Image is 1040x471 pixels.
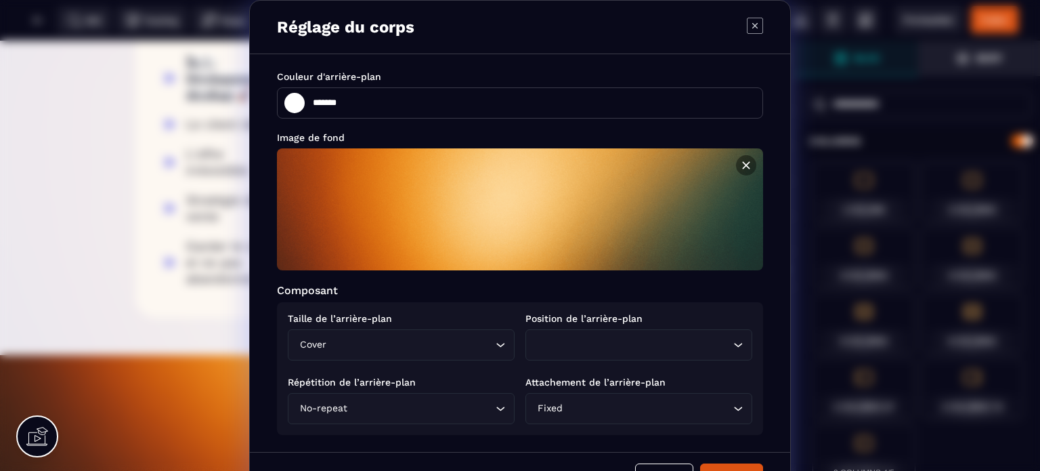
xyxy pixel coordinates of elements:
p: Attachement de l’arrière-plan [525,377,752,388]
div: L’offre irrésistible [186,106,280,138]
p: Réglage du corps [277,18,414,37]
p: Position de l’arrière-plan [525,313,752,324]
input: Search for option [565,401,730,416]
div: Garder le cap et ne pas abandonner [186,198,280,247]
span: Fixed [534,401,565,416]
p: Taille de l’arrière-plan [288,313,515,324]
p: Répétition de l’arrière-plan [288,377,515,388]
span: Cover [297,337,329,352]
p: Composant [277,284,763,297]
div: Search for option [288,329,515,361]
input: Search for option [329,337,492,352]
div: Search for option [288,393,515,424]
div: Stratégie de vente [186,152,280,184]
strong: Île 3 : Développement et décollage 🚀 [186,15,279,61]
div: Search for option [525,329,752,361]
input: Search for option [350,401,492,416]
input: Search for option [534,337,730,352]
p: Image de fond [277,132,763,143]
img: 634c46fffc04939ba9b5cbe511898861_6851cc215b986_20250617_2208_CinematicAmberGradient_simple_compos... [277,148,763,270]
p: Couleur d'arrière-plan [277,71,763,82]
div: Le client idéal [186,76,271,92]
div: Search for option [525,393,752,424]
span: No-repeat [297,401,350,416]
